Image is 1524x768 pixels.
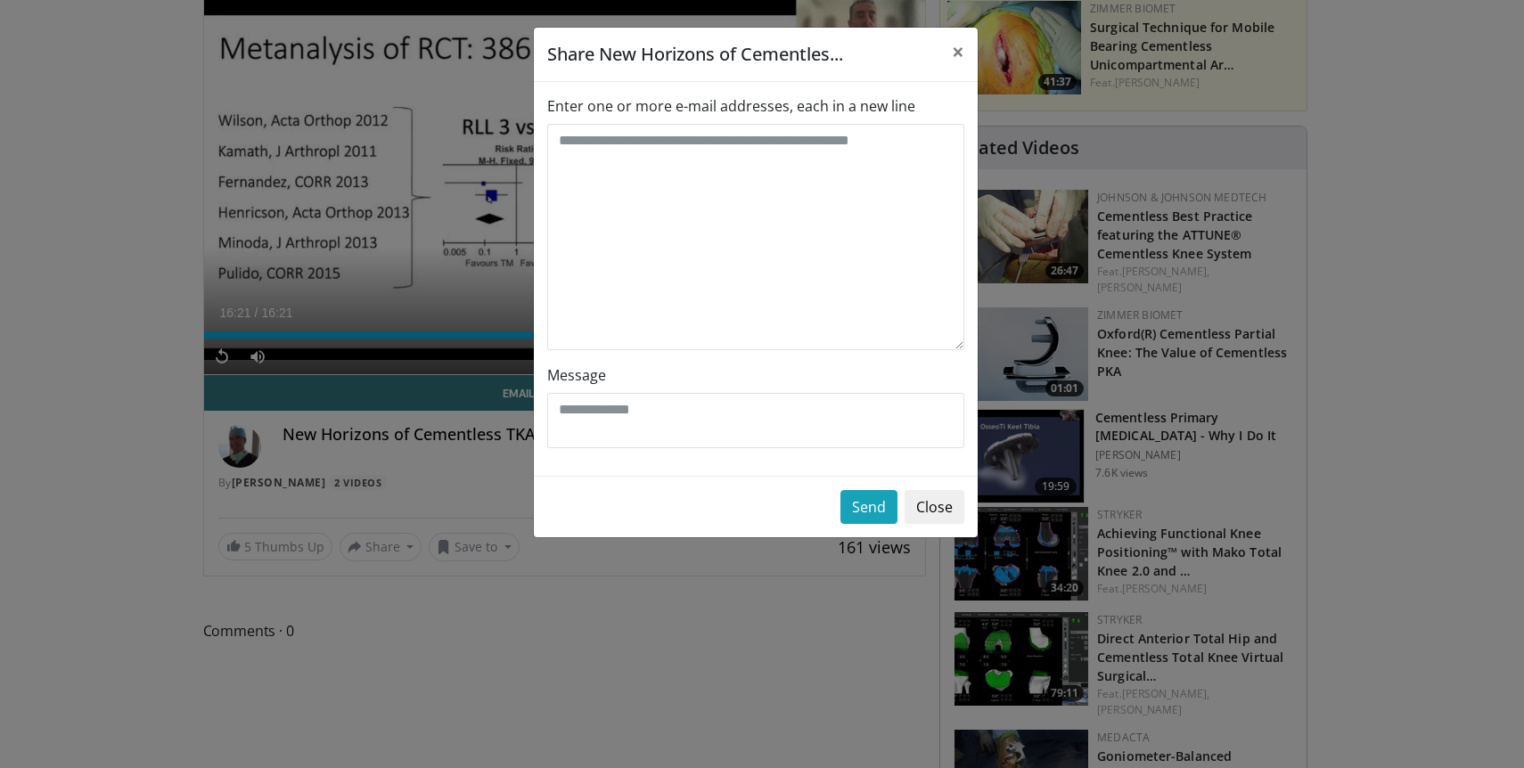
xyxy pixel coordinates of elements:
h5: Share New Horizons of Cementles... [547,41,843,68]
button: Send [840,490,897,524]
span: × [952,37,964,66]
label: Enter one or more e-mail addresses, each in a new line [547,95,915,117]
label: Message [547,364,606,386]
button: Close [905,490,964,524]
